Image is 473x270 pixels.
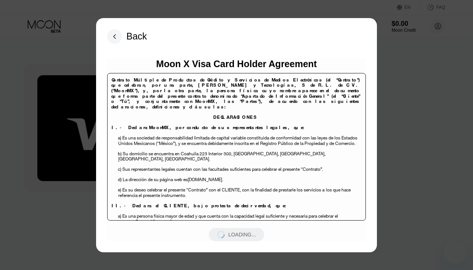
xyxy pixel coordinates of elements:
span: MoonMX [149,124,170,131]
span: , las “Partes”), de acuerdo con las siguientes declaraciones, definiciones y cláusulas: [111,98,360,110]
span: DECLARACIONES [213,114,258,120]
span: Coahuila 223 Interior 300, [GEOGRAPHIC_DATA], [GEOGRAPHIC_DATA] [181,150,324,157]
span: e [118,187,120,193]
span: s a [319,187,324,193]
span: a) Es una persona física mayor de edad y que cuenta con la capacidad legal suficiente y necesaria... [118,213,338,225]
span: ) Sus representantes legales cuentan con las facultades suficientes para celebrar el presente “Co... [120,166,323,172]
span: , [GEOGRAPHIC_DATA], [GEOGRAPHIC_DATA]. [118,150,326,162]
span: y, por la otra parte, la persona física cuyo nombre aparece en el documento que forma parte del p... [111,87,360,104]
span: ) Es su deseo celebrar el presente “Contrato” con el CLIENTE, con la finalidad de prestarle los s... [120,187,319,193]
span: b) Su domicilio se encuentra en [118,150,180,157]
iframe: Button to launch messaging window [443,240,467,264]
span: I.- Declara [112,124,149,131]
span: MoonMX [195,98,216,104]
span: a) Es una sociedad de responsabilidad limitada de capital variable constituida de conformidad con... [118,135,357,146]
span: c [118,166,120,172]
div: Back [107,29,147,44]
span: los que hace referencia el presente instrumento. [118,187,351,198]
span: , por conducto de sus representantes legales, que: [170,124,306,131]
div: Moon X Visa Card Holder Agreement [156,59,317,69]
div: Back [126,31,147,42]
span: Contrato Múltiple de Productos de Crédito y Servicios de Medios Electrónicos (el “Contrato”) que ... [111,77,360,89]
span: [DOMAIN_NAME]. [188,176,223,183]
span: ) La dirección de su página web es [120,176,188,183]
span: d [118,176,120,183]
span: [PERSON_NAME] y Tecnologías, S de R.L. de C.V. (“MoonMX”), [111,82,360,94]
span: II.- Declara el CLIENTE, bajo protesta de decir verdad, que: [112,202,288,209]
